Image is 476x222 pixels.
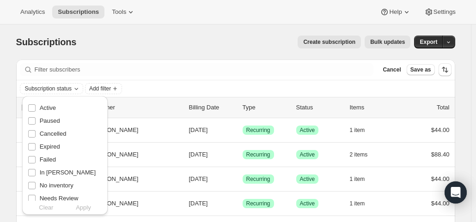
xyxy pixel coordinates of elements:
[300,126,315,134] span: Active
[20,8,45,16] span: Analytics
[300,151,315,158] span: Active
[365,36,410,48] button: Bulk updates
[350,175,365,183] span: 1 item
[89,199,139,208] span: [PERSON_NAME]
[350,126,365,134] span: 1 item
[370,38,405,46] span: Bulk updates
[414,36,443,48] button: Export
[40,169,96,176] span: In [PERSON_NAME]
[350,173,375,186] button: 1 item
[89,103,182,112] p: Customer
[40,182,73,189] span: No inventory
[419,6,461,18] button: Settings
[189,200,208,207] span: [DATE]
[36,197,450,210] div: 79436284272[PERSON_NAME][DATE]SuccessRecurringSuccessActive1 item$44.00
[437,103,449,112] p: Total
[300,175,315,183] span: Active
[106,6,141,18] button: Tools
[189,151,208,158] span: [DATE]
[189,103,235,112] p: Billing Date
[85,83,122,94] button: Add filter
[36,173,450,186] div: 79349285232[PERSON_NAME][DATE]SuccessRecurringSuccessActive1 item$44.00
[84,147,176,162] button: [PERSON_NAME]
[350,151,368,158] span: 2 items
[20,84,83,94] button: Subscription status
[431,200,450,207] span: $44.00
[246,200,270,207] span: Recurring
[40,104,56,111] span: Active
[420,38,437,46] span: Export
[84,172,176,186] button: [PERSON_NAME]
[36,148,450,161] div: 78277869936[PERSON_NAME][DATE]SuccessRecurringSuccessActive2 items$88.40
[40,143,60,150] span: Expired
[15,6,50,18] button: Analytics
[40,156,56,163] span: Failed
[383,66,401,73] span: Cancel
[389,8,402,16] span: Help
[439,63,452,76] button: Sort the results
[89,174,139,184] span: [PERSON_NAME]
[189,175,208,182] span: [DATE]
[298,36,361,48] button: Create subscription
[445,181,467,204] div: Open Intercom Messenger
[433,8,456,16] span: Settings
[374,6,416,18] button: Help
[40,195,79,202] span: Needs Review
[16,37,77,47] span: Subscriptions
[379,64,404,75] button: Cancel
[431,126,450,133] span: $44.00
[431,175,450,182] span: $44.00
[246,126,270,134] span: Recurring
[189,126,208,133] span: [DATE]
[89,150,139,159] span: [PERSON_NAME]
[350,148,378,161] button: 2 items
[89,126,139,135] span: [PERSON_NAME]
[303,38,355,46] span: Create subscription
[350,197,375,210] button: 1 item
[431,151,450,158] span: $88.40
[35,63,374,76] input: Filter subscribers
[40,130,67,137] span: Cancelled
[350,124,375,137] button: 1 item
[300,200,315,207] span: Active
[246,151,270,158] span: Recurring
[243,103,289,112] div: Type
[58,8,99,16] span: Subscriptions
[112,8,126,16] span: Tools
[296,103,342,112] p: Status
[350,200,365,207] span: 1 item
[84,196,176,211] button: [PERSON_NAME]
[89,85,111,92] span: Add filter
[246,175,270,183] span: Recurring
[407,64,435,75] button: Save as
[40,117,60,124] span: Paused
[36,103,450,112] div: IDCustomerBilling DateTypeStatusItemsTotal
[410,66,431,73] span: Save as
[350,103,396,112] div: Items
[36,124,450,137] div: 79432679792[PERSON_NAME][DATE]SuccessRecurringSuccessActive1 item$44.00
[52,6,104,18] button: Subscriptions
[25,85,72,92] span: Subscription status
[84,123,176,138] button: [PERSON_NAME]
